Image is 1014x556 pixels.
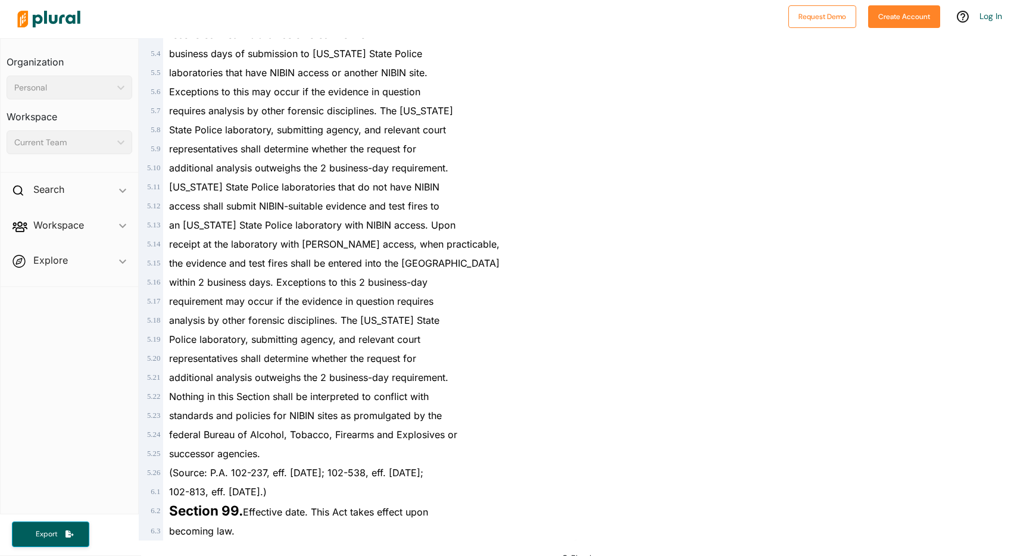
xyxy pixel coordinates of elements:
span: (Source: P.A. 102-237, eff. [DATE]; 102-538, eff. [DATE]; [169,467,423,479]
span: Exceptions to this may occur if the evidence in question [169,86,420,98]
span: 5 . 15 [147,259,160,267]
span: successor agencies. [169,448,260,460]
span: standards and policies for NIBIN sites as promulgated by the [169,410,442,421]
span: the evidence and test fires shall be entered into the [GEOGRAPHIC_DATA] [169,257,500,269]
h3: Organization [7,45,132,71]
span: 5 . 14 [147,240,160,248]
span: 5 . 12 [147,202,160,210]
h3: Workspace [7,99,132,126]
span: 5 . 17 [147,297,160,305]
div: Current Team [14,136,113,149]
span: laboratories that have NIBIN access or another NIBIN site. [169,67,428,79]
span: 5 . 16 [147,278,160,286]
span: 5 . 5 [151,68,160,77]
span: 5 . 26 [147,468,160,477]
span: 5 . 13 [147,221,160,229]
h2: Search [33,183,64,196]
button: Create Account [868,5,940,28]
span: analysis by other forensic disciplines. The [US_STATE] State [169,314,439,326]
span: Effective date. This Act takes effect upon [169,506,428,518]
span: representatives shall determine whether the request for [169,352,416,364]
span: receipt at the laboratory with [PERSON_NAME] access, when practicable, [169,238,500,250]
span: 5 . 24 [147,430,160,439]
a: Create Account [868,10,940,22]
span: 5 . 21 [147,373,160,382]
span: an [US_STATE] State Police laboratory with NIBIN access. Upon [169,219,455,231]
span: additional analysis outweighs the 2 business-day requirement. [169,371,448,383]
span: 5 . 7 [151,107,160,115]
span: 6 . 3 [151,527,160,535]
span: Nothing in this Section shall be interpreted to conflict with [169,391,429,402]
span: 6 . 1 [151,488,160,496]
span: 5 . 19 [147,335,160,343]
span: 6 . 2 [151,507,160,515]
span: 5 . 9 [151,145,160,153]
button: Request Demo [788,5,856,28]
a: Request Demo [788,10,856,22]
span: 5 . 4 [151,49,160,58]
span: 5 . 10 [147,164,160,172]
span: Export [27,529,65,539]
strong: Section 99. [169,502,243,518]
span: [US_STATE] State Police laboratories that do not have NIBIN [169,181,439,193]
button: Export [12,521,89,547]
span: within 2 business days. Exceptions to this 2 business-day [169,276,428,288]
span: Police laboratory, submitting agency, and relevant court [169,333,420,345]
span: 5 . 18 [147,316,160,324]
span: access shall submit NIBIN-suitable evidence and test fires to [169,200,439,212]
span: business days of submission to [US_STATE] State Police [169,48,422,60]
span: 5 . 11 [147,183,160,191]
div: Personal [14,82,113,94]
span: 5 . 20 [147,354,160,363]
span: 5 . 8 [151,126,160,134]
span: requirement may occur if the evidence in question requires [169,295,433,307]
a: Log In [979,11,1002,21]
span: 5 . 6 [151,88,160,96]
span: 102-813, eff. [DATE].) [169,486,267,498]
span: federal Bureau of Alcohol, Tobacco, Firearms and Explosives or [169,429,457,441]
span: 5 . 22 [147,392,160,401]
span: representatives shall determine whether the request for [169,143,416,155]
span: requires analysis by other forensic disciplines. The [US_STATE] [169,105,453,117]
span: 5 . 25 [147,449,160,458]
span: State Police laboratory, submitting agency, and relevant court [169,124,446,136]
span: becoming law. [169,525,235,537]
span: 5 . 23 [147,411,160,420]
span: additional analysis outweighs the 2 business-day requirement. [169,162,448,174]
